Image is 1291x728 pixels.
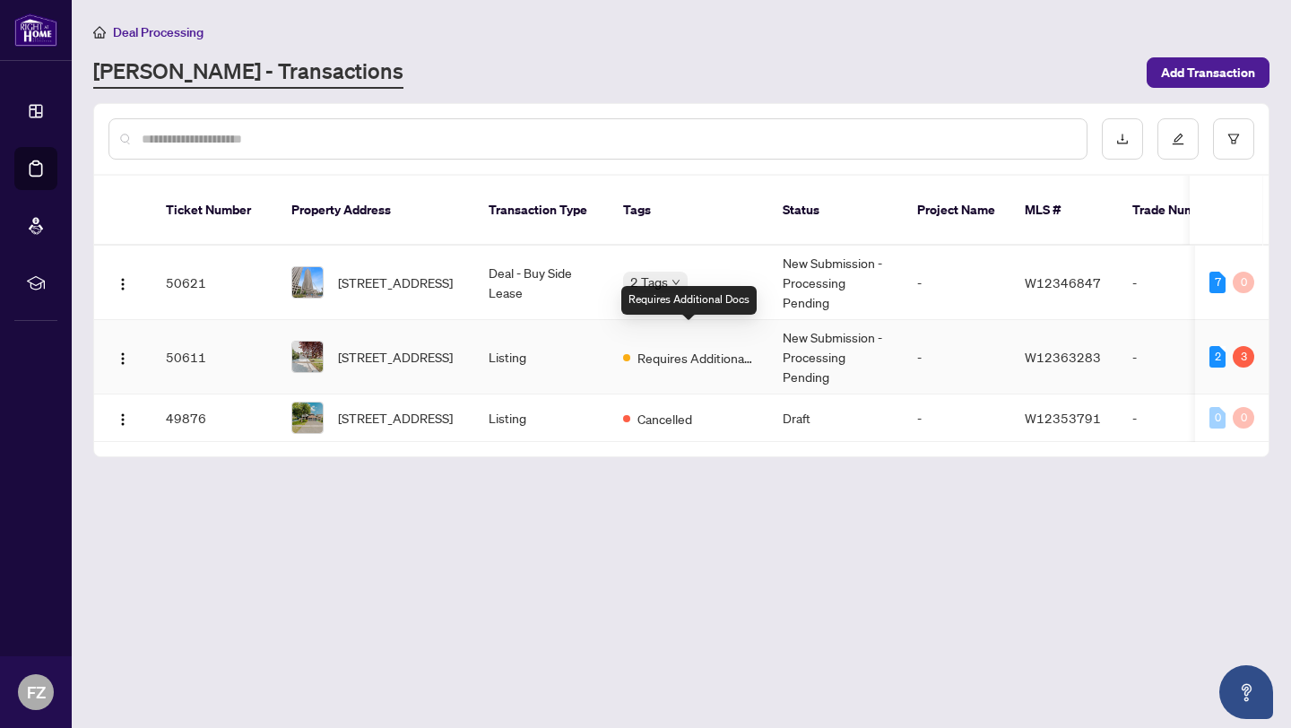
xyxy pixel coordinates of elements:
td: 50611 [152,320,277,394]
span: Cancelled [637,409,692,429]
span: W12363283 [1025,349,1101,365]
td: - [903,320,1010,394]
td: New Submission - Processing Pending [768,246,903,320]
td: New Submission - Processing Pending [768,320,903,394]
a: [PERSON_NAME] - Transactions [93,56,403,89]
td: Draft [768,394,903,442]
td: 49876 [152,394,277,442]
span: FZ [27,680,46,705]
div: 2 [1209,346,1226,368]
td: Deal - Buy Side Lease [474,246,609,320]
span: filter [1227,133,1240,145]
div: 3 [1233,346,1254,368]
span: edit [1172,133,1184,145]
div: Requires Additional Docs [621,286,757,315]
img: thumbnail-img [292,342,323,372]
div: 7 [1209,272,1226,293]
span: home [93,26,106,39]
div: 0 [1233,272,1254,293]
button: Logo [108,403,137,432]
span: [STREET_ADDRESS] [338,273,453,292]
th: Property Address [277,176,474,246]
th: MLS # [1010,176,1118,246]
img: thumbnail-img [292,267,323,298]
button: download [1102,118,1143,160]
img: thumbnail-img [292,403,323,433]
th: Ticket Number [152,176,277,246]
img: Logo [116,412,130,427]
td: - [1118,320,1243,394]
span: [STREET_ADDRESS] [338,408,453,428]
span: [STREET_ADDRESS] [338,347,453,367]
td: 50621 [152,246,277,320]
button: edit [1157,118,1199,160]
span: W12353791 [1025,410,1101,426]
span: 2 Tags [630,272,668,292]
button: Logo [108,268,137,297]
span: Requires Additional Docs [637,348,754,368]
button: Logo [108,342,137,371]
td: - [903,394,1010,442]
button: filter [1213,118,1254,160]
th: Transaction Type [474,176,609,246]
th: Trade Number [1118,176,1243,246]
img: Logo [116,277,130,291]
td: - [903,246,1010,320]
button: Open asap [1219,665,1273,719]
span: W12346847 [1025,274,1101,290]
th: Project Name [903,176,1010,246]
td: Listing [474,320,609,394]
td: Listing [474,394,609,442]
th: Tags [609,176,768,246]
div: 0 [1233,407,1254,429]
img: logo [14,13,57,47]
span: Add Transaction [1161,58,1255,87]
td: - [1118,246,1243,320]
span: down [671,278,680,287]
span: download [1116,133,1129,145]
th: Status [768,176,903,246]
div: 0 [1209,407,1226,429]
button: Add Transaction [1147,57,1269,88]
span: Deal Processing [113,24,204,40]
img: Logo [116,351,130,366]
td: - [1118,394,1243,442]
